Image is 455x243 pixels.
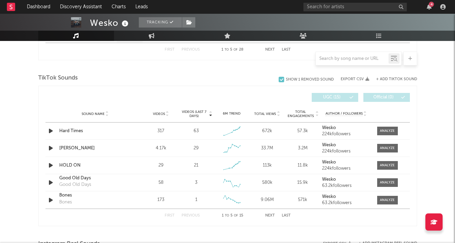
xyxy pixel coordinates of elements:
[59,192,131,199] a: Bones
[145,145,177,152] div: 4.17k
[139,17,182,28] button: Tracking
[322,194,336,199] strong: Wesko
[194,162,198,169] div: 21
[59,162,131,169] a: HOLD ON
[429,2,434,7] div: 4
[153,112,165,116] span: Videos
[195,179,197,186] div: 3
[322,183,370,188] div: 63.2k followers
[251,128,283,135] div: 672k
[59,199,72,206] div: Bones
[322,126,336,130] strong: Wesko
[82,112,105,116] span: Sound Name
[145,162,177,169] div: 29
[145,179,177,186] div: 58
[214,46,251,54] div: 1 5 28
[254,112,276,116] span: Total Views
[38,74,78,82] span: TikTok Sounds
[265,214,275,218] button: Next
[234,48,238,51] span: of
[59,128,131,135] a: Hard Times
[368,95,400,99] span: Official ( 0 )
[322,166,370,171] div: 224k followers
[322,177,336,182] strong: Wesko
[363,93,410,102] button: Official(0)
[316,56,389,62] input: Search by song name or URL
[282,214,291,218] button: Last
[225,214,229,217] span: to
[214,212,251,220] div: 1 5 15
[194,128,199,135] div: 63
[376,77,417,81] button: + Add TikTok Sound
[59,181,91,188] div: Good Old Days
[312,93,358,102] button: UGC(15)
[287,162,319,169] div: 11.8k
[322,143,336,147] strong: Wesko
[322,160,370,165] a: Wesko
[282,48,291,52] button: Last
[225,48,229,51] span: to
[251,162,283,169] div: 113k
[182,214,200,218] button: Previous
[322,160,336,165] strong: Wesko
[322,177,370,182] a: Wesko
[325,112,363,116] span: Author / Followers
[287,197,319,203] div: 571k
[286,77,334,82] div: Show 1 Removed Sound
[287,179,319,186] div: 15.9k
[287,128,319,135] div: 57.3k
[251,197,283,203] div: 9.06M
[195,197,197,203] div: 1
[194,145,199,152] div: 29
[182,48,200,52] button: Previous
[322,132,370,137] div: 224k followers
[216,111,248,116] div: 6M Trend
[287,145,319,152] div: 3.2M
[251,179,283,186] div: 580k
[165,48,175,52] button: First
[322,149,370,154] div: 224k followers
[322,194,370,199] a: Wesko
[90,17,130,29] div: Wesko
[265,48,275,52] button: Next
[369,77,417,81] button: + Add TikTok Sound
[180,110,208,118] span: Videos (last 7 days)
[287,110,314,118] span: Total Engagements
[145,197,177,203] div: 173
[165,214,175,218] button: First
[59,145,131,152] a: [PERSON_NAME]
[322,143,370,148] a: Wesko
[316,95,348,99] span: UGC ( 15 )
[145,128,177,135] div: 317
[427,4,432,10] button: 4
[341,77,369,81] button: Export CSV
[303,3,407,11] input: Search for artists
[322,126,370,130] a: Wesko
[251,145,283,152] div: 33.7M
[322,201,370,205] div: 63.2k followers
[59,175,131,182] a: Good Old Days
[234,214,238,217] span: of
